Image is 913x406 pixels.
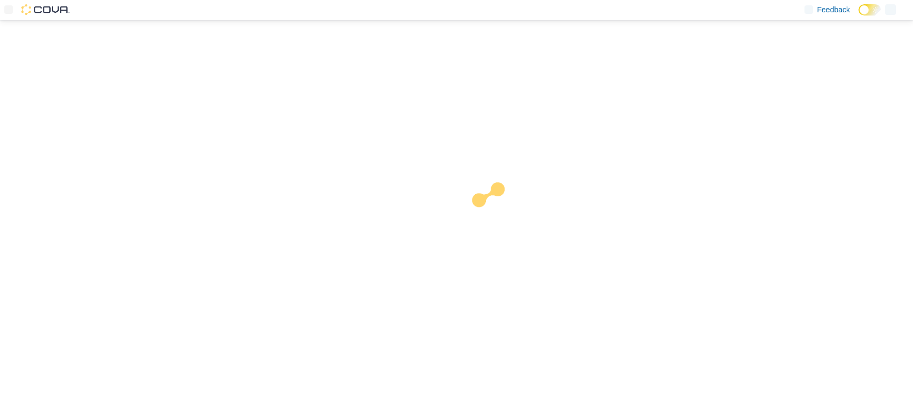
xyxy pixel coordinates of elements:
[21,4,69,15] img: Cova
[456,174,537,255] img: cova-loader
[817,4,850,15] span: Feedback
[858,4,881,16] input: Dark Mode
[858,16,859,16] span: Dark Mode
